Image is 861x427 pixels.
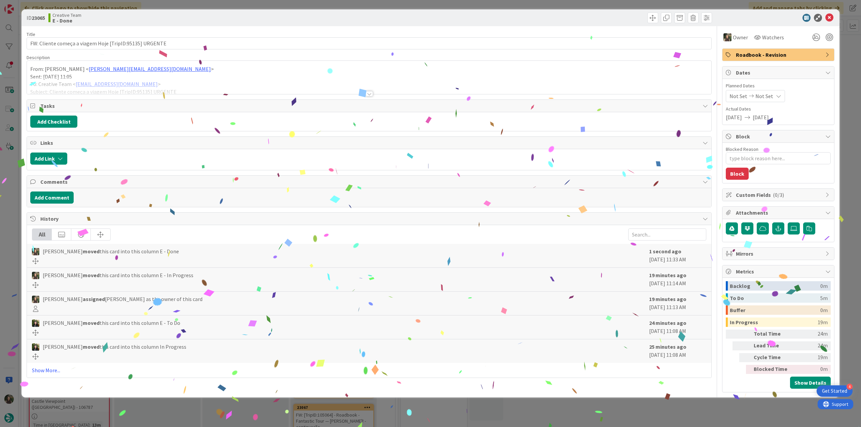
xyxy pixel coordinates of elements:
[40,178,699,186] span: Comments
[27,37,712,49] input: type card name here...
[736,209,822,217] span: Attachments
[649,343,706,359] div: [DATE] 11:08 AM
[736,132,822,140] span: Block
[649,295,706,312] div: [DATE] 11:13 AM
[754,353,791,362] div: Cycle Time
[83,248,100,255] b: moved
[790,377,831,389] button: Show Details
[32,343,39,351] img: BC
[30,153,67,165] button: Add Link
[736,69,822,77] span: Dates
[649,271,706,288] div: [DATE] 11:14 AM
[628,228,706,241] input: Search...
[762,33,784,41] span: Watchers
[83,319,100,326] b: moved
[723,33,732,41] img: IG
[820,281,828,291] div: 0m
[649,319,706,336] div: [DATE] 11:08 AM
[753,113,769,121] span: [DATE]
[822,388,847,394] div: Get Started
[27,31,35,37] label: Title
[30,116,77,128] button: Add Checklist
[32,14,45,21] b: 23065
[736,191,822,199] span: Custom Fields
[649,272,686,279] b: 19 minutes ago
[40,215,699,223] span: History
[730,293,820,303] div: To Do
[733,33,748,41] span: Owner
[793,330,828,339] div: 24m
[32,319,39,327] img: BC
[847,384,853,390] div: 4
[649,343,686,350] b: 25 minutes ago
[730,305,820,315] div: Buffer
[649,247,706,264] div: [DATE] 11:33 AM
[43,343,186,351] span: [PERSON_NAME] this card into this column In Progress
[52,12,81,18] span: Creative Team
[817,385,853,397] div: Open Get Started checklist, remaining modules: 4
[726,168,749,180] button: Block
[754,365,791,374] div: Blocked Time
[27,54,50,60] span: Description
[730,281,820,291] div: Backlog
[40,139,699,147] span: Links
[89,66,211,72] a: [PERSON_NAME][EMAIL_ADDRESS][DOMAIN_NAME]
[43,247,179,255] span: [PERSON_NAME] this card into this column E - Done
[32,229,52,240] div: All
[736,267,822,275] span: Metrics
[30,73,708,81] p: Sent: [DATE] 11:05
[729,92,747,100] span: Not Set
[736,250,822,258] span: Mirrors
[793,353,828,362] div: 19m
[32,296,39,303] img: IG
[14,1,31,9] span: Support
[649,248,681,255] b: 1 second ago
[27,14,45,22] span: ID
[43,319,180,327] span: [PERSON_NAME] this card into this column E - To Do
[755,92,773,100] span: Not Set
[83,343,100,350] b: moved
[793,365,828,374] div: 0m
[730,317,818,327] div: In Progress
[32,272,39,279] img: IG
[43,271,193,279] span: [PERSON_NAME] this card into this column E - In Progress
[40,102,699,110] span: Tasks
[754,330,791,339] div: Total Time
[32,248,39,255] img: IG
[820,305,828,315] div: 0m
[32,366,706,374] a: Show More...
[649,296,686,302] b: 19 minutes ago
[726,105,831,113] span: Actual Dates
[818,317,828,327] div: 19m
[43,295,202,303] span: [PERSON_NAME] [PERSON_NAME] as the owner of this card
[820,293,828,303] div: 5m
[754,341,791,350] div: Lead Time
[30,65,708,73] p: From: [PERSON_NAME] < >
[83,296,105,302] b: assigned
[726,113,742,121] span: [DATE]
[726,82,831,89] span: Planned Dates
[736,51,822,59] span: Roadbook - Revision
[83,272,100,279] b: moved
[52,18,81,23] b: E - Done
[726,146,758,152] label: Blocked Reason
[649,319,686,326] b: 24 minutes ago
[793,341,828,350] div: 24m
[773,191,784,198] span: ( 0/3 )
[30,191,74,204] button: Add Comment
